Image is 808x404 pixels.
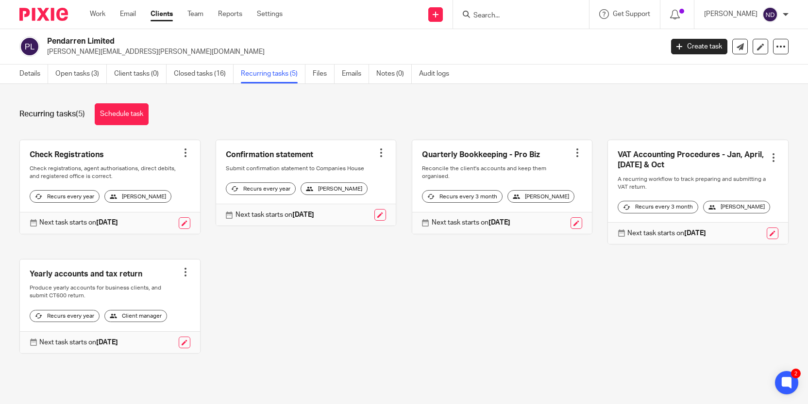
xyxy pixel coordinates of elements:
[627,228,706,238] p: Next task starts on
[313,65,335,83] a: Files
[30,190,100,203] div: Recurs every year
[241,65,305,83] a: Recurring tasks (5)
[671,39,727,54] a: Create task
[236,210,314,220] p: Next task starts on
[342,65,369,83] a: Emails
[151,9,173,19] a: Clients
[376,65,412,83] a: Notes (0)
[791,369,801,378] div: 2
[613,11,650,17] span: Get Support
[472,12,560,20] input: Search
[95,103,149,125] a: Schedule task
[684,230,706,237] strong: [DATE]
[55,65,107,83] a: Open tasks (3)
[39,218,118,227] p: Next task starts on
[120,9,136,19] a: Email
[104,310,167,323] div: Client manager
[76,110,85,118] span: (5)
[301,182,368,195] div: [PERSON_NAME]
[90,9,105,19] a: Work
[218,9,242,19] a: Reports
[419,65,456,83] a: Audit logs
[96,339,118,346] strong: [DATE]
[762,7,778,22] img: svg%3E
[96,219,118,226] strong: [DATE]
[30,310,100,323] div: Recurs every year
[47,47,656,57] p: [PERSON_NAME][EMAIL_ADDRESS][PERSON_NAME][DOMAIN_NAME]
[618,201,698,213] div: Recurs every 3 month
[19,8,68,21] img: Pixie
[174,65,234,83] a: Closed tasks (16)
[432,218,510,227] p: Next task starts on
[104,190,171,203] div: [PERSON_NAME]
[703,201,770,213] div: [PERSON_NAME]
[422,190,503,203] div: Recurs every 3 month
[488,219,510,226] strong: [DATE]
[47,36,535,47] h2: Pendarren Limited
[19,109,85,119] h1: Recurring tasks
[39,338,118,347] p: Next task starts on
[114,65,167,83] a: Client tasks (0)
[257,9,283,19] a: Settings
[226,182,296,195] div: Recurs every year
[19,65,48,83] a: Details
[187,9,203,19] a: Team
[19,36,40,57] img: svg%3E
[507,190,574,203] div: [PERSON_NAME]
[292,211,314,218] strong: [DATE]
[704,9,757,19] p: [PERSON_NAME]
